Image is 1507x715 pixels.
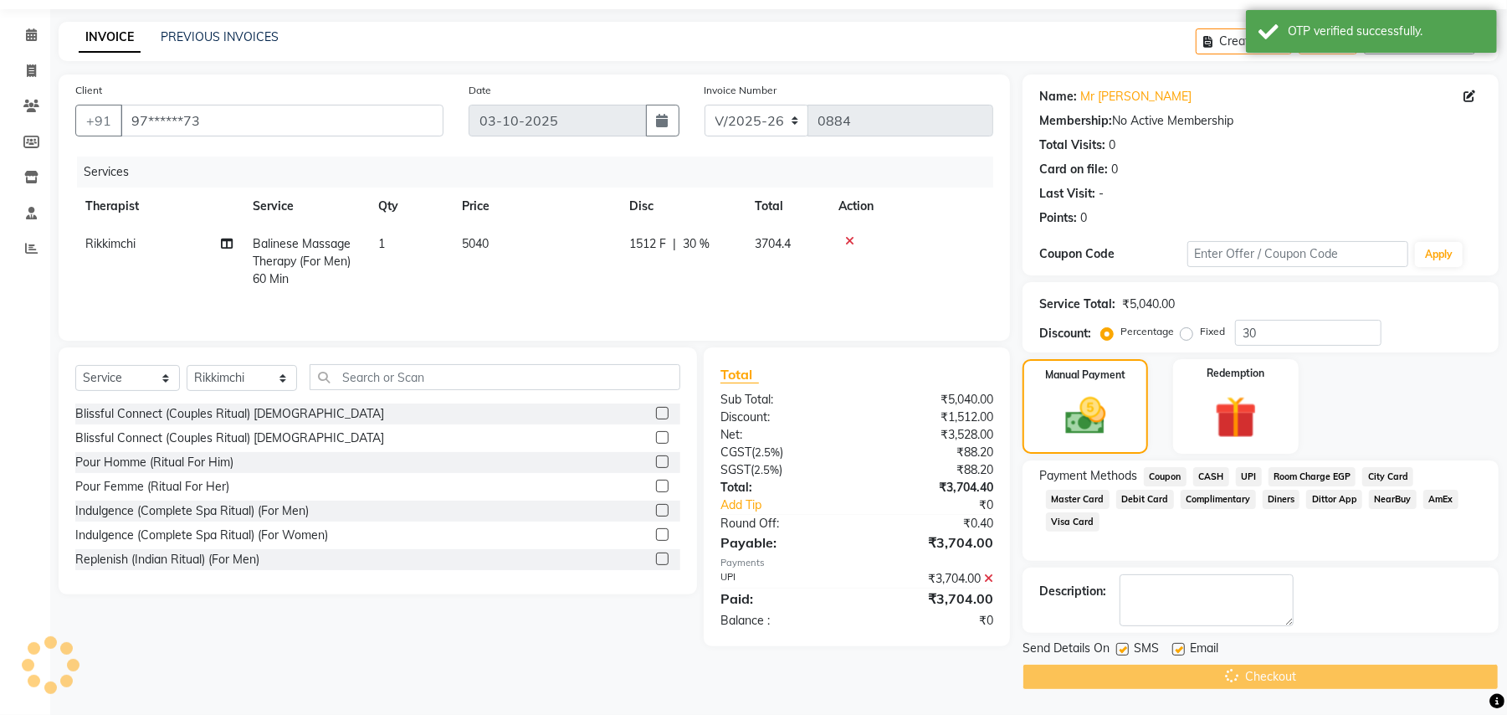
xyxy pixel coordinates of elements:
label: Date [469,83,491,98]
div: Indulgence (Complete Spa Ritual) (For Women) [75,527,328,544]
div: ₹5,040.00 [857,391,1006,409]
div: No Active Membership [1039,112,1482,130]
span: Balinese Massage Therapy (For Men) 60 Min [253,236,351,286]
span: Debit Card [1116,490,1174,509]
span: 3704.4 [755,236,791,251]
div: Pour Homme (Ritual For Him) [75,454,233,471]
span: UPI [1236,467,1262,486]
div: ( ) [708,461,857,479]
th: Disc [619,188,745,225]
span: 1512 F [629,235,666,253]
div: Service Total: [1039,296,1115,313]
span: CASH [1193,467,1229,486]
span: NearBuy [1369,490,1417,509]
div: ₹3,528.00 [857,426,1006,444]
span: City Card [1362,467,1413,486]
span: SGST [720,462,751,477]
div: ₹0 [882,496,1006,514]
div: Coupon Code [1039,245,1187,263]
div: Description: [1039,583,1106,600]
div: ₹5,040.00 [1122,296,1175,313]
span: Send Details On [1023,640,1110,661]
div: ₹3,704.00 [857,589,1006,609]
span: | [673,235,676,253]
span: 2.5% [755,445,780,459]
div: Last Visit: [1039,185,1095,203]
span: 1 [378,236,385,251]
div: ₹0 [857,612,1006,630]
th: Qty [368,188,452,225]
div: - [1099,185,1104,203]
span: Diners [1263,490,1300,509]
span: 5040 [462,236,489,251]
th: Therapist [75,188,243,225]
div: ₹88.20 [857,461,1006,479]
img: _gift.svg [1202,391,1270,444]
div: ₹1,512.00 [857,409,1006,426]
div: Paid: [708,589,857,609]
div: Indulgence (Complete Spa Ritual) (For Men) [75,502,309,520]
label: Redemption [1207,366,1264,381]
span: Room Charge EGP [1269,467,1356,486]
button: Apply [1415,242,1463,267]
div: Membership: [1039,112,1112,130]
label: Invoice Number [705,83,777,98]
span: Email [1190,640,1218,661]
span: Master Card [1046,490,1110,509]
th: Price [452,188,619,225]
div: UPI [708,570,857,588]
div: Points: [1039,209,1077,227]
div: ₹0.40 [857,515,1006,532]
div: Balance : [708,612,857,630]
div: Replenish (Indian Ritual) (For Men) [75,551,259,568]
th: Service [243,188,368,225]
span: Coupon [1144,467,1187,486]
div: ₹3,704.00 [857,570,1006,588]
div: Card on file: [1039,161,1108,178]
input: Search by Name/Mobile/Email/Code [120,105,443,136]
a: INVOICE [79,23,141,53]
div: Blissful Connect (Couples Ritual) [DEMOGRAPHIC_DATA] [75,430,384,447]
input: Search or Scan [310,364,681,390]
span: 30 % [683,235,710,253]
div: 0 [1111,161,1118,178]
span: Total [720,366,759,383]
div: Payable: [708,532,857,553]
div: Net: [708,426,857,444]
span: Dittor App [1306,490,1362,509]
div: Name: [1039,88,1077,105]
label: Manual Payment [1045,368,1125,383]
span: 2.5% [754,463,779,476]
span: AmEx [1423,490,1458,509]
div: ₹88.20 [857,444,1006,461]
div: Services [77,157,1006,188]
div: 0 [1109,136,1115,154]
div: Pour Femme (Ritual For Her) [75,478,229,496]
div: Sub Total: [708,391,857,409]
div: ( ) [708,444,857,461]
div: Discount: [708,409,857,426]
div: ₹3,704.00 [857,532,1006,553]
label: Fixed [1200,324,1225,339]
span: Visa Card [1046,512,1099,532]
div: Blissful Connect (Couples Ritual) [DEMOGRAPHIC_DATA] [75,405,384,423]
a: PREVIOUS INVOICES [161,29,279,44]
span: SMS [1134,640,1159,661]
div: OTP verified successfully. [1288,23,1484,40]
th: Action [828,188,993,225]
span: CGST [720,445,751,460]
a: Add Tip [708,496,882,514]
div: Discount: [1039,325,1091,342]
div: Round Off: [708,515,857,532]
a: Mr [PERSON_NAME] [1080,88,1192,105]
div: 0 [1080,209,1087,227]
label: Client [75,83,102,98]
img: _cash.svg [1053,393,1119,440]
span: Payment Methods [1039,467,1137,485]
span: Rikkimchi [85,236,136,251]
span: Complimentary [1181,490,1256,509]
div: Total: [708,479,857,496]
div: ₹3,704.40 [857,479,1006,496]
input: Enter Offer / Coupon Code [1187,241,1408,267]
div: Payments [720,556,993,570]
